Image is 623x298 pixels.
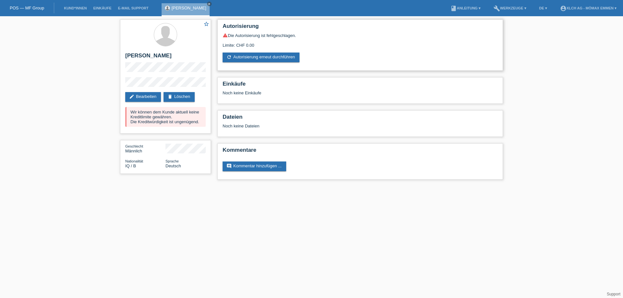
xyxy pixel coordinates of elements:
[115,6,152,10] a: E-Mail Support
[90,6,115,10] a: Einkäufe
[226,163,232,169] i: comment
[125,107,206,127] div: Wir können dem Kunde aktuell keine Kreditlimite gewähren. Die Kreditwürdigkeit ist ungenügend.
[223,23,498,33] h2: Autorisierung
[129,94,134,99] i: edit
[223,53,299,62] a: refreshAutorisierung erneut durchführen
[226,54,232,60] i: refresh
[494,5,500,12] i: build
[450,5,457,12] i: book
[164,92,195,102] a: deleteLöschen
[165,163,181,168] span: Deutsch
[208,2,211,6] i: close
[223,161,286,171] a: commentKommentar hinzufügen ...
[167,94,173,99] i: delete
[203,21,209,27] i: star_border
[125,159,143,163] span: Nationalität
[61,6,90,10] a: Kund*innen
[207,2,212,6] a: close
[223,81,498,90] h2: Einkäufe
[125,144,143,148] span: Geschlecht
[172,6,206,10] a: [PERSON_NAME]
[607,292,620,296] a: Support
[447,6,484,10] a: bookAnleitung ▾
[125,92,161,102] a: editBearbeiten
[165,159,179,163] span: Sprache
[125,53,206,62] h2: [PERSON_NAME]
[223,38,498,48] div: Limite: CHF 0.00
[557,6,620,10] a: account_circleXLCH AG - Mömax Emmen ▾
[125,144,165,153] div: Männlich
[490,6,530,10] a: buildWerkzeuge ▾
[223,33,228,38] i: warning
[223,33,498,38] div: Die Autorisierung ist fehlgeschlagen.
[125,163,136,168] span: Irak / B / 31.07.2003
[560,5,567,12] i: account_circle
[223,147,498,157] h2: Kommentare
[223,114,498,124] h2: Dateien
[223,90,498,100] div: Noch keine Einkäufe
[10,6,44,10] a: POS — MF Group
[223,124,421,128] div: Noch keine Dateien
[203,21,209,28] a: star_border
[536,6,550,10] a: DE ▾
